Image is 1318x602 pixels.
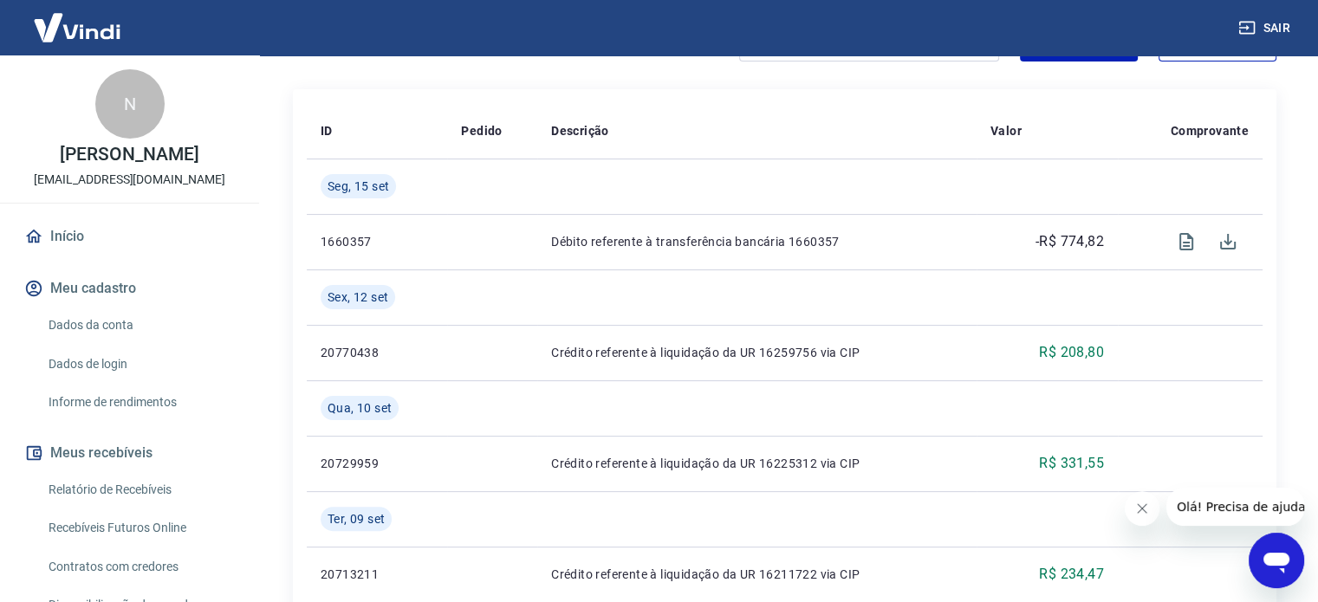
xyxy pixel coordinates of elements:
button: Sair [1235,12,1297,44]
span: Olá! Precisa de ajuda? [10,12,146,26]
span: Visualizar [1165,221,1207,262]
button: Meus recebíveis [21,434,238,472]
p: Crédito referente à liquidação da UR 16225312 via CIP [551,455,963,472]
p: [PERSON_NAME] [60,146,198,164]
img: Vindi [21,1,133,54]
a: Informe de rendimentos [42,385,238,420]
p: Crédito referente à liquidação da UR 16211722 via CIP [551,566,963,583]
button: Meu cadastro [21,269,238,307]
a: Recebíveis Futuros Online [42,510,238,546]
a: Dados da conta [42,307,238,343]
p: 20729959 [321,455,433,472]
p: 1660357 [321,233,433,250]
p: Crédito referente à liquidação da UR 16259756 via CIP [551,344,963,361]
div: N [95,69,165,139]
span: Sex, 12 set [328,288,388,306]
iframe: Mensagem da empresa [1166,488,1304,526]
p: [EMAIL_ADDRESS][DOMAIN_NAME] [34,171,225,189]
p: R$ 208,80 [1039,342,1104,363]
p: R$ 331,55 [1039,453,1104,474]
p: -R$ 774,82 [1036,231,1104,252]
span: Qua, 10 set [328,399,392,417]
span: Download [1207,221,1249,262]
a: Dados de login [42,346,238,382]
p: 20713211 [321,566,433,583]
p: R$ 234,47 [1039,564,1104,585]
p: Valor [990,122,1022,139]
iframe: Botão para abrir a janela de mensagens [1249,533,1304,588]
iframe: Fechar mensagem [1125,491,1159,526]
p: Descrição [551,122,609,139]
span: Ter, 09 set [328,510,385,528]
a: Contratos com credores [42,549,238,585]
p: Débito referente à transferência bancária 1660357 [551,233,963,250]
p: Comprovante [1171,122,1249,139]
span: Seg, 15 set [328,178,389,195]
p: ID [321,122,333,139]
a: Relatório de Recebíveis [42,472,238,508]
p: Pedido [461,122,502,139]
a: Início [21,217,238,256]
p: 20770438 [321,344,433,361]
